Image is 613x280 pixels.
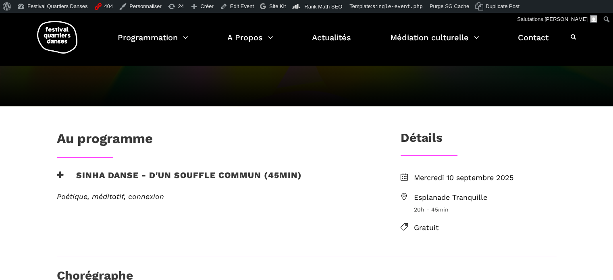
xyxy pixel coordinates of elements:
[414,172,557,184] span: Mercredi 10 septembre 2025
[544,16,588,22] span: [PERSON_NAME]
[390,31,479,54] a: Médiation culturelle
[304,4,342,10] span: Rank Math SEO
[372,3,423,9] span: single-event.php
[269,3,286,9] span: Site Kit
[118,31,188,54] a: Programmation
[37,21,77,54] img: logo-fqd-med
[518,31,549,54] a: Contact
[401,131,443,151] h3: Détails
[57,170,302,190] h3: Sinha Danse - D'un souffle commun (45min)
[514,13,601,26] a: Salutations,
[414,222,557,234] span: Gratuit
[57,131,153,151] h1: Au programme
[227,31,273,54] a: A Propos
[312,31,351,54] a: Actualités
[414,205,557,214] span: 20h - 45min
[414,192,557,203] span: Esplanade Tranquille
[57,192,164,201] em: Poétique, méditatif, connexion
